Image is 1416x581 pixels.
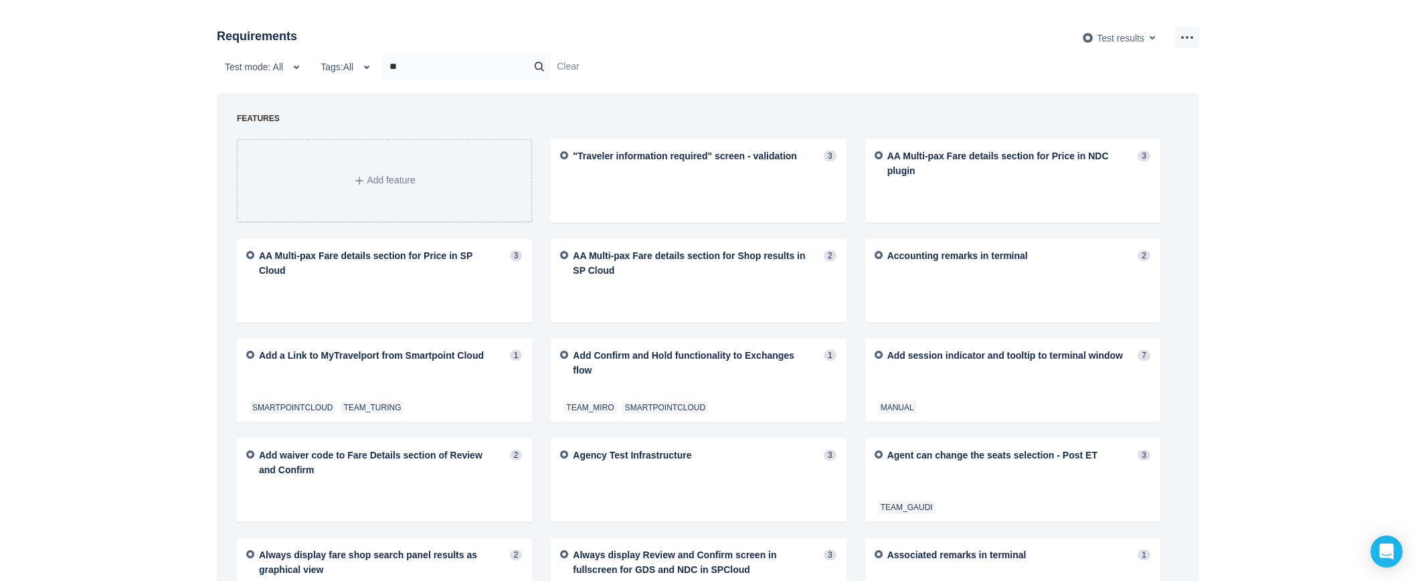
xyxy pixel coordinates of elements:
button: Test results [1074,27,1168,48]
a: "Traveler information required" screen - validation [573,151,797,161]
span: 1 [824,350,836,361]
a: Add session indicator and tooltip to terminal window [887,350,1123,361]
a: Agent can change the seats selection - Post ET [887,450,1097,461]
span: MANUAL [881,401,914,414]
img: AgwABIgr006M16MAAAAASUVORK5CYII= [872,550,883,559]
span: 3 [824,550,836,560]
img: AgwABIgr006M16MAAAAASUVORK5CYII= [872,450,883,459]
span: TEAM_TURING [343,401,401,414]
div: FEATURES [237,113,1168,124]
img: AgwABIgr006M16MAAAAASUVORK5CYII= [557,450,569,459]
a: Associated remarks in terminal [887,550,1027,560]
a: Add icon Add feature [237,139,532,222]
span: 3 [824,151,836,161]
img: AgwABIgr006M16MAAAAASUVORK5CYII= [557,550,569,559]
img: AgwABIgr006M16MAAAAASUVORK5CYII= [557,250,569,260]
a: Add a Link to MyTravelport from Smartpoint Cloud [259,350,484,361]
img: AgwABIgr006M16MAAAAASUVORK5CYII= [244,550,255,559]
a: AA Multi-pax Fare details section for Price in SP Cloud [259,250,472,276]
span: 7 [1138,350,1150,361]
span: 3 [1138,450,1150,461]
span: 3 [510,250,523,261]
a: AA Multi-pax Fare details section for Price in NDC plugin [887,151,1109,176]
span: 1 [510,350,523,361]
span: Add feature [367,175,415,185]
img: AgwABIgr006M16MAAAAASUVORK5CYII= [872,250,883,260]
span: more [1179,29,1195,46]
span: TEAM_MIRO [566,401,614,414]
span: 3 [824,450,836,461]
span: SMARTPOINTCLOUD [625,401,705,414]
a: Clear [557,61,579,72]
img: AgwABIgr006M16MAAAAASUVORK5CYII= [1082,32,1093,44]
span: Tags: All [321,56,353,78]
span: Test results [1097,32,1144,43]
a: Agency Test Infrastructure [573,450,691,461]
a: Always display fare shop search panel results as graphical view [259,550,477,575]
a: Add waiver code to Fare Details section of Review and Confirm [259,450,482,475]
span: search icon [531,60,547,73]
span: TEAM_GAUDI [881,501,933,514]
span: 1 [1138,550,1150,560]
img: AgwABIgr006M16MAAAAASUVORK5CYII= [244,250,255,260]
a: Accounting remarks in terminal [887,250,1028,261]
button: Test mode: All [217,56,313,78]
span: 2 [510,450,523,461]
img: AgwABIgr006M16MAAAAASUVORK5CYII= [557,151,569,160]
span: 2 [510,550,523,560]
span: 2 [824,250,836,261]
a: AA Multi-pax Fare details section for Shop results in SP Cloud [573,250,805,276]
img: AgwABIgr006M16MAAAAASUVORK5CYII= [872,350,883,359]
span: 3 [1138,151,1150,161]
span: 2 [1138,250,1150,261]
h3: Requirements [217,27,297,46]
button: Tags:All [313,56,383,78]
img: AgwABIgr006M16MAAAAASUVORK5CYII= [244,450,255,459]
img: AgwABIgr006M16MAAAAASUVORK5CYII= [557,350,569,359]
img: AgwABIgr006M16MAAAAASUVORK5CYII= [244,350,255,359]
span: Add icon [354,175,365,186]
div: Open Intercom Messenger [1370,535,1403,568]
img: AgwABIgr006M16MAAAAASUVORK5CYII= [872,151,883,160]
span: SMARTPOINTCLOUD [252,401,333,414]
span: Test mode: All [225,56,283,78]
a: Add Confirm and Hold functionality to Exchanges flow [573,350,794,376]
a: Always display Review and Confirm screen in fullscreen for GDS and NDC in SPCloud [573,550,776,575]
